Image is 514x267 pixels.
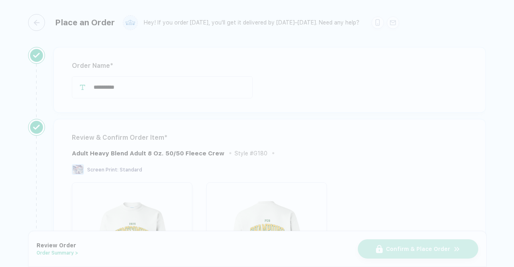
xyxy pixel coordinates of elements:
span: Screen Print : [87,167,118,173]
div: Hey! If you order [DATE], you'll get it delivered by [DATE]–[DATE]. Need any help? [144,19,359,26]
button: Order Summary > [37,250,78,256]
div: Review & Confirm Order Item [72,131,467,144]
img: user profile [123,16,137,30]
div: Place an Order [55,18,115,27]
div: Adult Heavy Blend Adult 8 Oz. 50/50 Fleece Crew [72,150,224,157]
span: Standard [120,167,142,173]
span: Review Order [37,242,76,249]
img: Screen Print [72,164,84,175]
div: Order Name [72,59,467,72]
div: Style # G180 [235,150,267,157]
